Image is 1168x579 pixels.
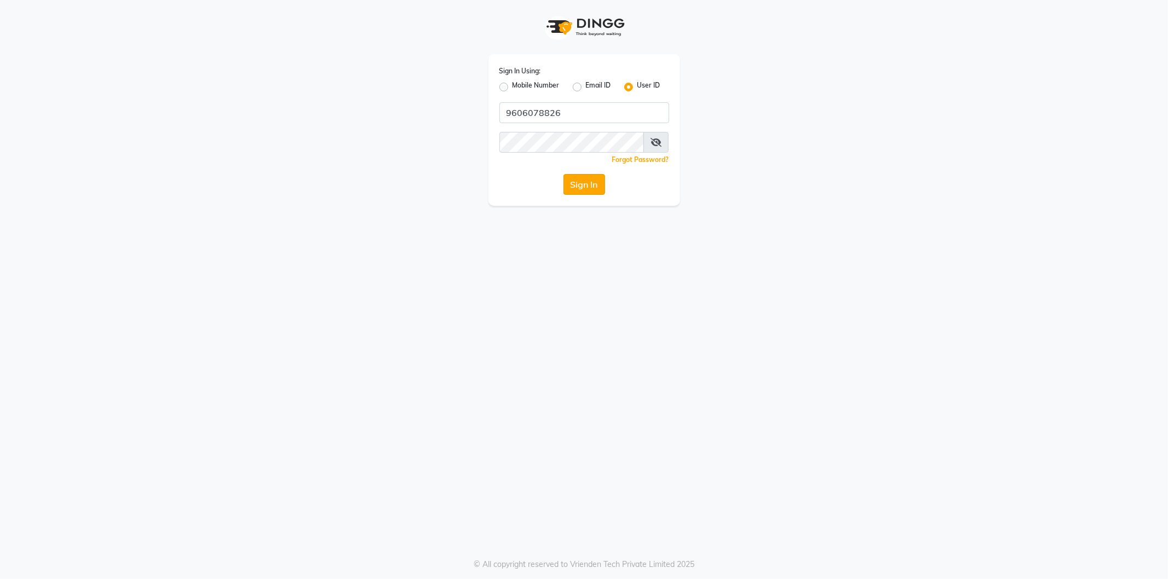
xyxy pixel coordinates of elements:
img: logo1.svg [540,11,628,43]
input: Username [499,102,669,123]
label: Mobile Number [513,80,560,94]
label: Sign In Using: [499,66,541,76]
input: Username [499,132,645,153]
label: User ID [637,80,660,94]
button: Sign In [563,174,605,195]
a: Forgot Password? [612,155,669,164]
label: Email ID [586,80,611,94]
